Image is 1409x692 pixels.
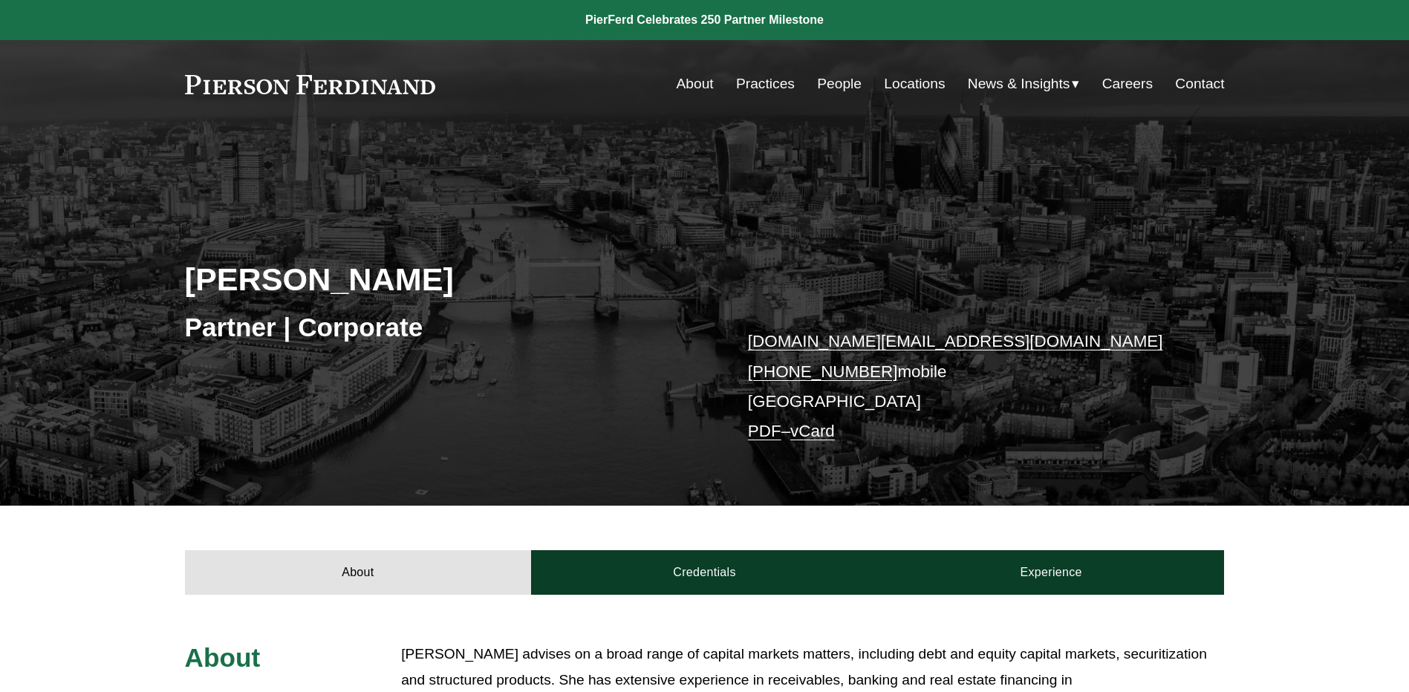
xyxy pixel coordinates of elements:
[531,550,878,595] a: Credentials
[677,70,714,98] a: About
[185,311,705,344] h3: Partner | Corporate
[817,70,862,98] a: People
[878,550,1225,595] a: Experience
[748,362,898,381] a: [PHONE_NUMBER]
[185,550,532,595] a: About
[748,422,781,440] a: PDF
[884,70,945,98] a: Locations
[748,327,1181,446] p: mobile [GEOGRAPHIC_DATA] –
[1175,70,1224,98] a: Contact
[185,643,261,672] span: About
[790,422,835,440] a: vCard
[968,70,1080,98] a: folder dropdown
[1102,70,1153,98] a: Careers
[185,260,705,298] h2: [PERSON_NAME]
[968,71,1070,97] span: News & Insights
[736,70,795,98] a: Practices
[748,332,1163,350] a: [DOMAIN_NAME][EMAIL_ADDRESS][DOMAIN_NAME]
